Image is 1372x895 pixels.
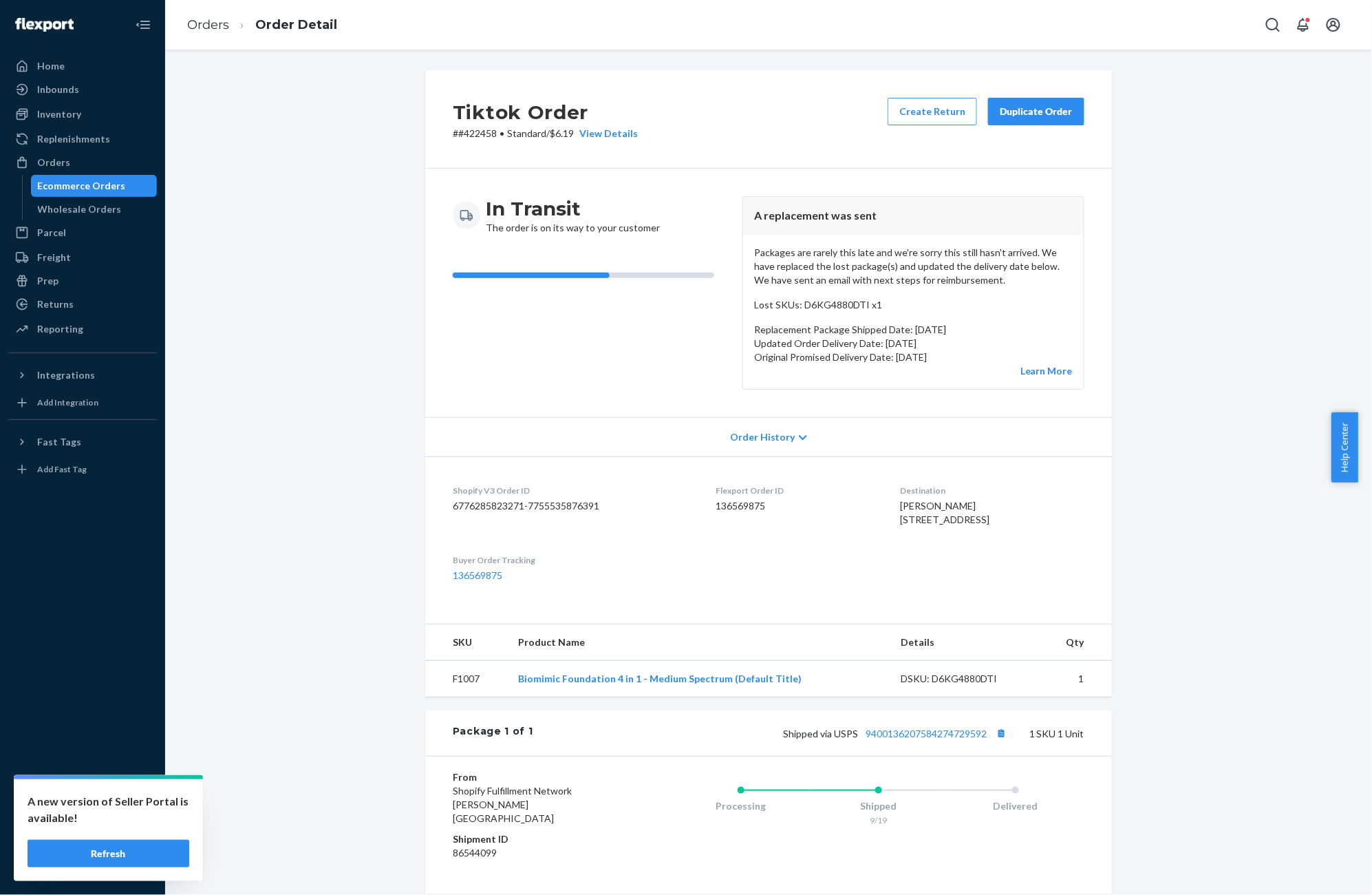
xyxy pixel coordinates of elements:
[453,127,638,140] p: # #422458 / $6.19
[8,128,157,150] a: Replenishments
[37,368,95,382] div: Integrations
[453,724,533,742] div: Package 1 of 1
[31,175,158,197] a: Ecommerce Orders
[37,251,71,264] div: Freight
[425,661,507,697] td: F1007
[8,459,157,481] a: Add Fast Tag
[37,132,110,146] div: Replenishments
[453,832,617,846] dt: Shipment ID
[28,840,189,867] button: Refresh
[8,833,157,855] a: Help Center
[754,337,1073,350] p: Updated Order Delivery Date: [DATE]
[1289,11,1317,39] button: Open notifications
[1320,11,1347,39] button: Open account menu
[37,297,74,311] div: Returns
[129,11,157,39] button: Close Navigation
[533,724,1084,742] div: 1 SKU 1 Unit
[37,274,58,288] div: Prep
[8,364,157,386] button: Integrations
[8,78,157,101] a: Inbounds
[187,17,229,32] a: Orders
[37,397,98,408] div: Add Integration
[37,226,66,240] div: Parcel
[672,799,810,813] div: Processing
[716,499,878,513] dd: 136569875
[453,770,617,784] dt: From
[8,151,157,173] a: Orders
[37,435,81,449] div: Fast Tags
[1000,105,1073,118] div: Duplicate Order
[754,246,1073,287] p: Packages are rarely this late and we're sorry this still hasn't arrived. We have replaced the los...
[783,728,1010,739] span: Shipped via USPS
[453,499,694,513] dd: 6776285823271-7755535876391
[947,799,1084,813] div: Delivered
[8,270,157,292] a: Prep
[754,323,1073,337] p: Replacement Package Shipped Date: [DATE]
[453,554,694,566] dt: Buyer Order Tracking
[8,222,157,244] a: Parcel
[37,59,65,73] div: Home
[500,127,504,139] span: •
[507,624,890,661] th: Product Name
[992,724,1010,742] button: Copy tracking number
[486,196,660,221] h3: In Transit
[453,846,617,860] dd: 86544099
[8,856,157,878] button: Give Feedback
[453,785,572,824] span: Shopify Fulfillment Network [PERSON_NAME][GEOGRAPHIC_DATA]
[453,98,638,127] h2: Tiktok Order
[888,98,977,125] button: Create Return
[1041,661,1112,697] td: 1
[8,810,157,832] a: Talk to Support
[8,103,157,125] a: Inventory
[37,156,70,169] div: Orders
[866,728,987,739] a: 9400136207584274729592
[518,673,802,684] a: Biomimic Foundation 4 in 1 - Medium Spectrum (Default Title)
[8,55,157,77] a: Home
[1020,365,1073,377] a: Learn More
[8,318,157,340] a: Reporting
[15,18,74,32] img: Flexport logo
[507,127,546,139] span: Standard
[37,83,79,96] div: Inbounds
[743,197,1084,235] header: A replacement was sent
[8,392,157,414] a: Add Integration
[1331,412,1358,483] button: Help Center
[37,107,81,121] div: Inventory
[37,463,87,475] div: Add Fast Tag
[730,430,795,444] span: Order History
[901,500,990,525] span: [PERSON_NAME] [STREET_ADDRESS]
[810,814,947,826] div: 9/19
[1259,11,1287,39] button: Open Search Box
[8,786,157,808] a: Settings
[486,196,660,235] div: The order is on its way to your customer
[31,198,158,220] a: Wholesale Orders
[754,350,1073,364] p: Original Promised Delivery Date: [DATE]
[988,98,1084,125] button: Duplicate Order
[901,485,1084,496] dt: Destination
[425,624,507,661] th: SKU
[716,485,878,496] dt: Flexport Order ID
[8,246,157,268] a: Freight
[453,485,694,496] dt: Shopify V3 Order ID
[810,799,947,813] div: Shipped
[28,793,189,826] p: A new version of Seller Portal is available!
[37,322,83,336] div: Reporting
[574,127,638,140] button: View Details
[8,293,157,315] a: Returns
[38,179,126,193] div: Ecommerce Orders
[176,5,348,45] ol: breadcrumbs
[8,431,157,453] button: Fast Tags
[255,17,337,32] a: Order Detail
[38,202,122,216] div: Wholesale Orders
[453,569,502,581] a: 136569875
[754,298,1073,312] p: Lost SKUs: D6KG4880DTI x1
[890,624,1042,661] th: Details
[901,672,1031,686] div: DSKU: D6KG4880DTI
[1041,624,1112,661] th: Qty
